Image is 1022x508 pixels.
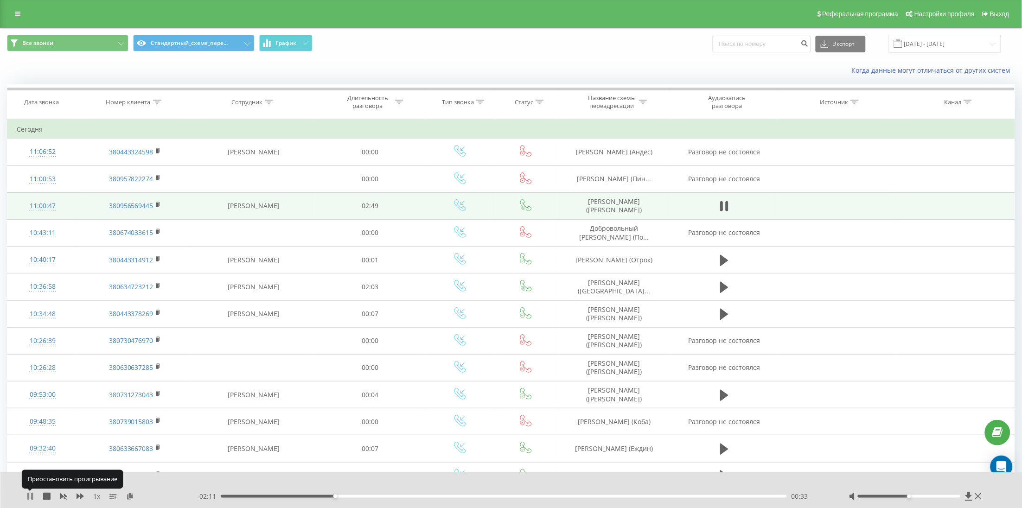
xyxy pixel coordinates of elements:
span: [PERSON_NAME] (Пин... [577,174,652,183]
button: Экспорт [816,36,866,52]
a: 380674033615 [109,228,153,237]
td: [PERSON_NAME] (Коба) [557,408,671,435]
div: 09:31:48 [17,467,68,485]
span: Добровольный [PERSON_NAME] (По... [580,224,649,241]
button: Все звонки [7,35,128,51]
td: 00:00 [315,408,425,435]
input: Поиск по номеру [713,36,811,52]
div: Номер клиента [106,98,151,106]
td: 00:07 [315,300,425,327]
td: [PERSON_NAME] [192,381,315,408]
td: 00:04 [315,381,425,408]
td: [PERSON_NAME] [192,300,315,327]
td: [PERSON_NAME] ([PERSON_NAME]) [557,192,671,219]
a: 380633667083 [109,444,153,453]
span: Все звонки [22,39,53,47]
span: Реферальная программа [822,10,898,18]
button: График [259,35,313,51]
a: 380731273043 [109,390,153,399]
span: 00:33 [792,492,808,501]
td: 02:49 [315,192,425,219]
a: 380630637285 [109,363,153,372]
div: Канал [944,98,961,106]
div: 09:48:35 [17,413,68,431]
div: 10:43:11 [17,224,68,242]
div: 10:36:58 [17,278,68,296]
div: Accessibility label [907,495,911,498]
td: [PERSON_NAME] (Еждин) [557,435,671,462]
td: [PERSON_NAME] ([PERSON_NAME]) [557,300,671,327]
span: Разговор не состоялся [688,363,760,372]
span: График [276,40,297,46]
a: 380443324598 [109,147,153,156]
div: Источник [820,98,848,106]
td: 00:01 [315,247,425,273]
td: 02:03 [315,273,425,300]
td: [PERSON_NAME] [192,462,315,489]
td: 00:07 [315,435,425,462]
div: 11:06:52 [17,143,68,161]
div: 10:26:28 [17,359,68,377]
span: Разговор не состоялся [688,228,760,237]
td: [PERSON_NAME] [192,273,315,300]
span: Разговор не состоялся [688,417,760,426]
div: 09:53:00 [17,386,68,404]
span: - 02:11 [197,492,221,501]
div: 09:32:40 [17,439,68,457]
div: Дата звонка [24,98,59,106]
td: 00:00 [315,139,425,165]
td: [PERSON_NAME] [192,408,315,435]
td: [PERSON_NAME] ([PERSON_NAME]) [557,327,671,354]
div: 10:34:48 [17,305,68,323]
td: [PERSON_NAME] [192,247,315,273]
button: Стандартный_схема_пере... [133,35,255,51]
td: [PERSON_NAME] (Отрок) [557,247,671,273]
td: [PERSON_NAME] (Андес) [557,139,671,165]
a: 380634723212 [109,282,153,291]
div: 11:00:47 [17,197,68,215]
span: Разговор не состоялся [688,147,760,156]
div: Название схемы переадресации [587,94,637,110]
a: Когда данные могут отличаться от других систем [852,66,1015,75]
div: Приостановить проигрывание [22,470,123,489]
span: Выход [990,10,1009,18]
td: [PERSON_NAME] ([PERSON_NAME]) [557,381,671,408]
div: Accessibility label [333,495,337,498]
a: 380730476970 [109,336,153,345]
div: 10:40:17 [17,251,68,269]
a: 380443378269 [109,309,153,318]
td: [PERSON_NAME] [192,435,315,462]
td: 00:00 [315,165,425,192]
span: [PERSON_NAME] ([GEOGRAPHIC_DATA]... [578,278,651,295]
td: [PERSON_NAME] [192,192,315,219]
td: [PERSON_NAME] ([PERSON_NAME]) [557,354,671,381]
div: Длительность разговора [343,94,393,110]
div: Аудиозапись разговора [697,94,757,110]
span: 1 x [93,492,100,501]
td: [PERSON_NAME] (Коба) [557,462,671,489]
span: Разговор не состоялся [688,174,760,183]
a: 380443314912 [109,255,153,264]
div: Open Intercom Messenger [990,456,1013,478]
td: [PERSON_NAME] [192,139,315,165]
a: 380957822274 [109,174,153,183]
td: Сегодня [7,120,1015,139]
a: 380739015803 [109,417,153,426]
td: 00:00 [315,219,425,246]
span: Разговор не состоялся [688,336,760,345]
div: Сотрудник [231,98,262,106]
a: 380956569445 [109,201,153,210]
div: 11:00:53 [17,170,68,188]
td: 00:00 [315,327,425,354]
div: 10:26:39 [17,332,68,350]
span: Настройки профиля [914,10,975,18]
td: 00:00 [315,354,425,381]
a: 380737798790 [109,471,153,480]
div: Статус [515,98,533,106]
td: 00:04 [315,462,425,489]
div: Тип звонка [442,98,474,106]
